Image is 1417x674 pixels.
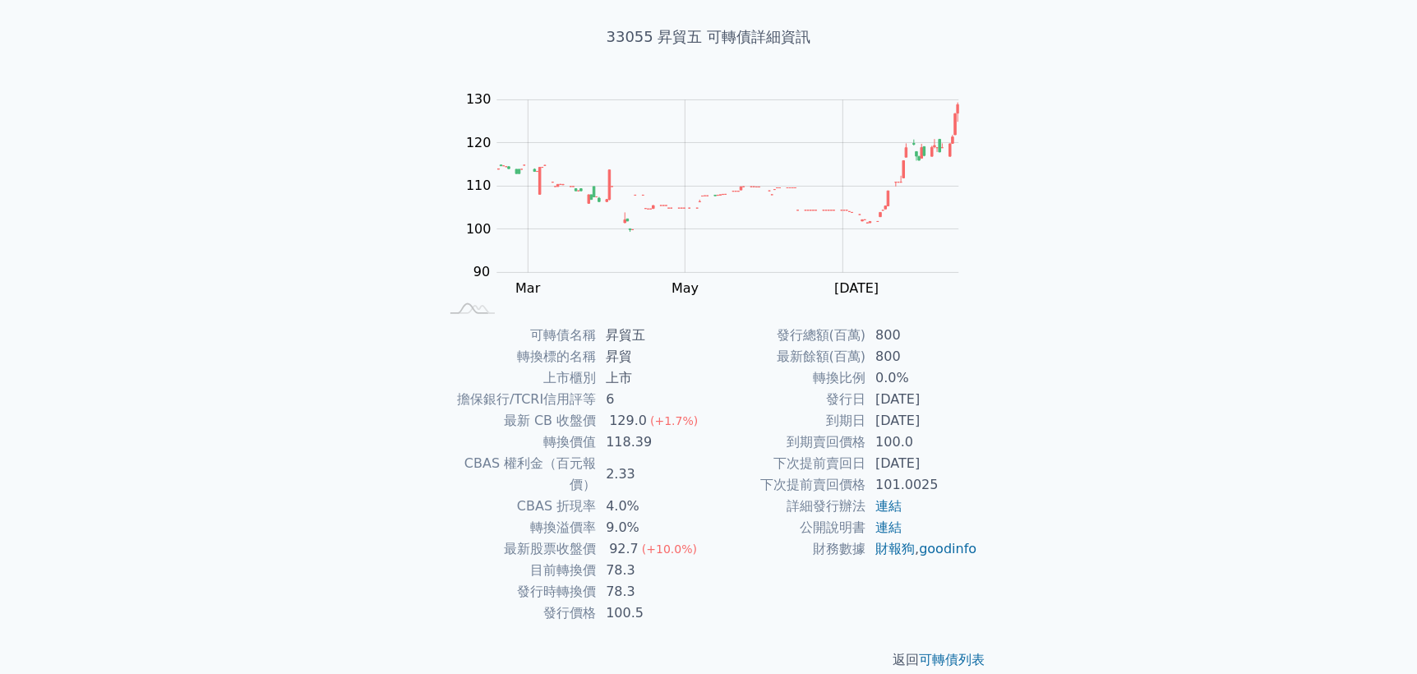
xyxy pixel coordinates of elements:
td: 2.33 [596,453,708,496]
td: [DATE] [865,389,978,410]
td: 轉換比例 [708,367,865,389]
g: Chart [458,92,984,330]
td: 上市櫃別 [439,367,596,389]
tspan: 100 [466,221,492,237]
td: 最新餘額(百萬) [708,346,865,367]
td: 800 [865,346,978,367]
td: 昇貿五 [596,325,708,346]
h1: 33055 昇貿五 可轉債詳細資訊 [419,25,998,48]
td: 101.0025 [865,474,978,496]
td: 目前轉換價 [439,560,596,581]
td: 財務數據 [708,538,865,560]
td: 0.0% [865,367,978,389]
td: 9.0% [596,517,708,538]
td: 4.0% [596,496,708,517]
p: 返回 [419,650,998,670]
a: goodinfo [919,541,976,556]
tspan: 120 [466,135,492,150]
td: 轉換標的名稱 [439,346,596,367]
td: 發行價格 [439,602,596,624]
td: 發行總額(百萬) [708,325,865,346]
tspan: May [672,281,699,297]
a: 連結 [875,498,902,514]
td: 100.5 [596,602,708,624]
td: 詳細發行辦法 [708,496,865,517]
td: [DATE] [865,453,978,474]
td: 到期日 [708,410,865,432]
td: 轉換溢價率 [439,517,596,538]
a: 財報狗 [875,541,915,556]
td: 擔保銀行/TCRI信用評等 [439,389,596,410]
td: 78.3 [596,560,708,581]
td: 800 [865,325,978,346]
td: 78.3 [596,581,708,602]
td: 最新 CB 收盤價 [439,410,596,432]
span: (+10.0%) [642,542,697,556]
tspan: 110 [466,178,492,194]
td: 上市 [596,367,708,389]
td: 118.39 [596,432,708,453]
td: 下次提前賣回價格 [708,474,865,496]
span: (+1.7%) [650,414,698,427]
div: 92.7 [606,538,642,560]
td: , [865,538,978,560]
td: 最新股票收盤價 [439,538,596,560]
td: CBAS 權利金（百元報價） [439,453,596,496]
td: 公開說明書 [708,517,865,538]
td: 6 [596,389,708,410]
td: 昇貿 [596,346,708,367]
td: 到期賣回價格 [708,432,865,453]
td: 轉換價值 [439,432,596,453]
a: 可轉債列表 [919,652,985,667]
td: 發行日 [708,389,865,410]
td: 100.0 [865,432,978,453]
tspan: [DATE] [834,281,879,297]
tspan: 130 [466,92,492,108]
td: [DATE] [865,410,978,432]
td: 下次提前賣回日 [708,453,865,474]
tspan: 90 [473,265,490,280]
a: 連結 [875,519,902,535]
div: 129.0 [606,410,650,432]
td: CBAS 折現率 [439,496,596,517]
tspan: Mar [515,281,541,297]
td: 發行時轉換價 [439,581,596,602]
td: 可轉債名稱 [439,325,596,346]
